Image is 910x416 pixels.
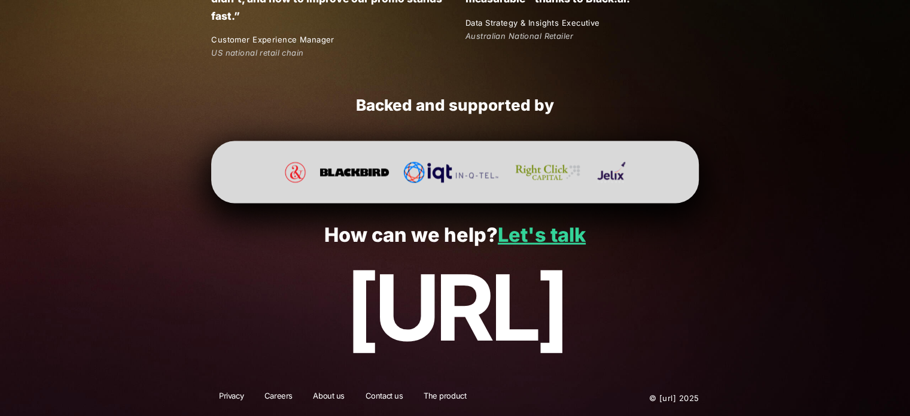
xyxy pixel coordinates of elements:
[211,34,445,46] p: Customer Experience Manager
[211,48,303,57] em: US national retail chain
[513,162,583,183] img: Right Click Capital Website
[257,390,300,406] a: Careers
[465,31,573,41] em: Australian National Retailer
[211,390,251,406] a: Privacy
[577,390,699,406] p: © [URL] 2025
[498,223,586,247] a: Let's talk
[26,224,884,247] p: How can we help?
[416,390,474,406] a: The product
[320,162,389,183] img: Blackbird Ventures Website
[285,162,306,183] img: Pan Effect Website
[403,162,498,183] img: In-Q-Tel (IQT)
[26,257,884,359] p: [URL]
[358,390,411,406] a: Contact us
[211,96,699,116] h2: Backed and supported by
[305,390,352,406] a: About us
[597,162,625,183] img: Jelix Ventures Website
[465,17,699,29] p: Data Strategy & Insights Executive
